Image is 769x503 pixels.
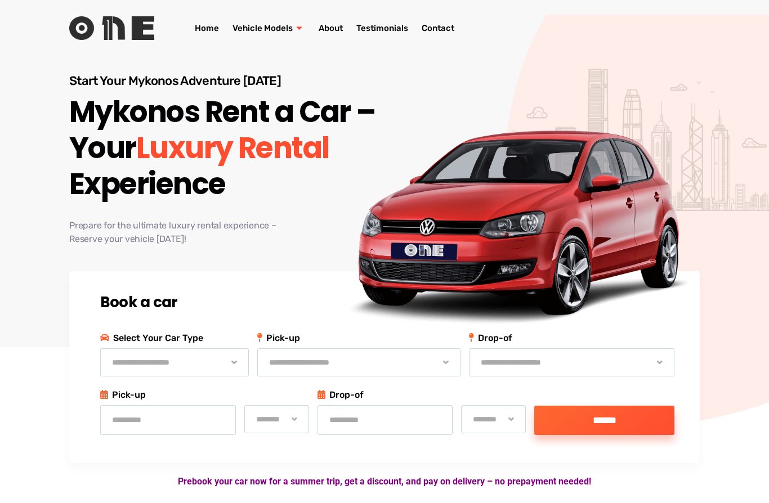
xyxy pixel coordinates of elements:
img: One Rent a Car & Bike Banner Image [324,116,709,335]
p: Select Your Car Type [100,331,249,345]
h2: Book a car [100,294,674,311]
a: Testimonials [350,6,415,51]
p: Pick-up [100,388,309,402]
p: Drop-of [318,388,526,402]
a: Home [188,6,226,51]
a: Vehicle Models [226,6,312,51]
p: Prepare for the ultimate luxury rental experience – Reserve your vehicle [DATE]! [69,219,401,246]
strong: Prebook your car now for a summer trip, get a discount, and pay on delivery – no prepayment needed! [178,476,591,487]
p: Start Your Mykonos Adventure [DATE] [69,73,401,88]
h1: Mykonos Rent a Car – Your Experience [69,94,401,202]
a: Contact [415,6,461,51]
span: Luxury Rental [136,130,329,166]
a: About [312,6,350,51]
img: Rent One Logo without Text [69,16,154,40]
